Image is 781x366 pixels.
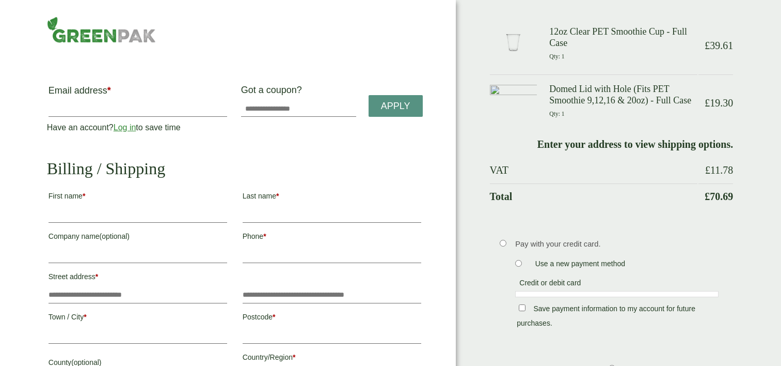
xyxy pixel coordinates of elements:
[49,189,227,206] label: First name
[490,184,698,209] th: Total
[47,121,229,134] p: Have an account? to save time
[243,310,421,327] label: Postcode
[293,353,295,361] abbr: required
[517,304,695,330] label: Save payment information to my account for future purchases.
[515,238,718,250] p: Pay with your credit card.
[95,272,98,281] abbr: required
[381,101,410,112] span: Apply
[83,192,85,200] abbr: required
[549,26,697,49] h3: 12oz Clear PET Smoothie Cup - Full Case
[705,164,710,176] span: £
[273,313,275,321] abbr: required
[49,269,227,287] label: Street address
[49,229,227,247] label: Company name
[243,229,421,247] label: Phone
[549,84,697,106] h3: Domed Lid with Hole (Fits PET Smoothie 9,12,16 & 20oz) - Full Case
[49,310,227,327] label: Town / City
[705,191,733,202] bdi: 70.69
[705,164,733,176] bdi: 11.78
[241,85,306,100] label: Got a coupon?
[49,86,227,100] label: Email address
[705,191,710,202] span: £
[276,192,279,200] abbr: required
[263,232,266,240] abbr: required
[114,123,136,132] a: Log in
[243,189,421,206] label: Last name
[705,97,710,109] span: £
[515,279,585,290] label: Credit or debit card
[100,232,130,240] span: (optional)
[549,111,564,117] small: Qty: 1
[84,313,86,321] abbr: required
[705,40,710,51] span: £
[107,85,111,96] abbr: required
[705,97,733,109] bdi: 19.30
[549,53,564,60] small: Qty: 1
[490,132,734,157] td: Enter your address to view shipping options.
[369,95,423,117] a: Apply
[47,17,156,43] img: GreenPak Supplies
[531,260,629,271] label: Use a new payment method
[490,158,698,182] th: VAT
[47,159,423,178] h2: Billing / Shipping
[705,40,733,51] bdi: 39.61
